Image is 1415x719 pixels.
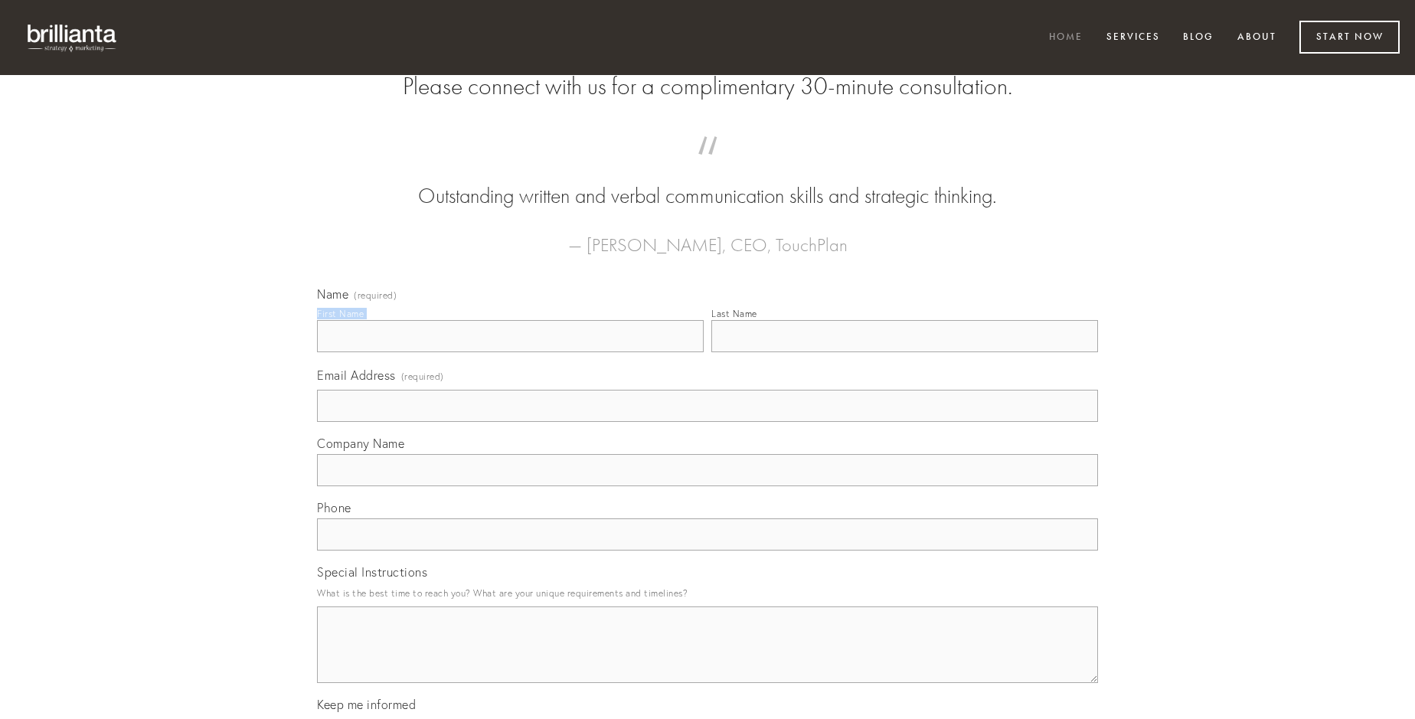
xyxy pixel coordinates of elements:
[1173,25,1224,51] a: Blog
[341,152,1074,181] span: “
[317,697,416,712] span: Keep me informed
[1039,25,1093,51] a: Home
[1299,21,1400,54] a: Start Now
[317,500,351,515] span: Phone
[1227,25,1286,51] a: About
[1096,25,1170,51] a: Services
[401,366,444,387] span: (required)
[317,72,1098,101] h2: Please connect with us for a complimentary 30-minute consultation.
[354,291,397,300] span: (required)
[317,564,427,580] span: Special Instructions
[317,436,404,451] span: Company Name
[341,152,1074,211] blockquote: Outstanding written and verbal communication skills and strategic thinking.
[711,308,757,319] div: Last Name
[317,308,364,319] div: First Name
[317,286,348,302] span: Name
[317,583,1098,603] p: What is the best time to reach you? What are your unique requirements and timelines?
[341,211,1074,260] figcaption: — [PERSON_NAME], CEO, TouchPlan
[317,368,396,383] span: Email Address
[15,15,130,60] img: brillianta - research, strategy, marketing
